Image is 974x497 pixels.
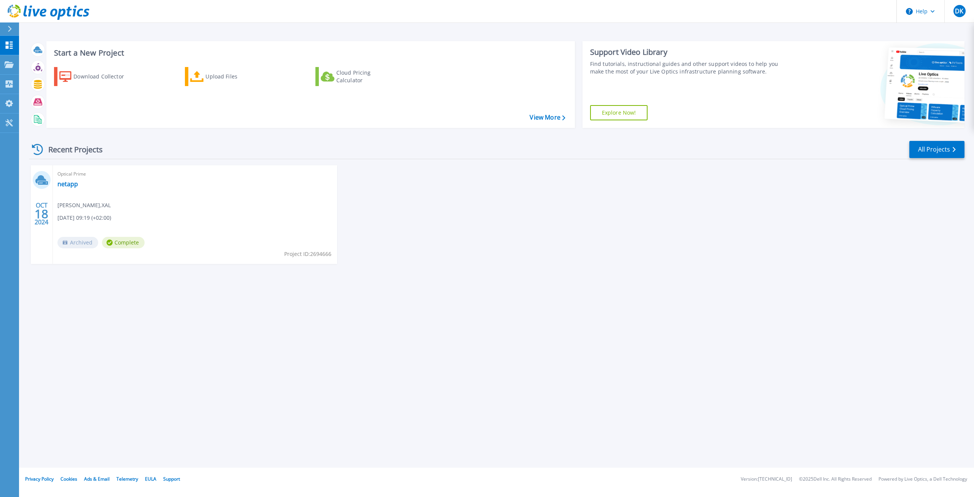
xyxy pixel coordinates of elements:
a: All Projects [909,141,964,158]
a: Ads & Email [84,476,110,482]
a: netapp [57,180,78,188]
a: Telemetry [116,476,138,482]
a: EULA [145,476,156,482]
li: Powered by Live Optics, a Dell Technology [879,477,967,482]
div: Cloud Pricing Calculator [336,69,397,84]
span: Archived [57,237,98,248]
div: Recent Projects [29,140,113,159]
div: Find tutorials, instructional guides and other support videos to help you make the most of your L... [590,60,788,75]
h3: Start a New Project [54,49,565,57]
span: Optical Prime [57,170,333,178]
div: Support Video Library [590,47,788,57]
a: Cloud Pricing Calculator [315,67,400,86]
a: Download Collector [54,67,139,86]
div: OCT 2024 [34,200,49,228]
li: © 2025 Dell Inc. All Rights Reserved [799,477,872,482]
span: Complete [102,237,145,248]
span: [PERSON_NAME] , XAL [57,201,111,209]
a: Support [163,476,180,482]
a: Explore Now! [590,105,648,120]
span: DK [955,8,963,14]
a: Cookies [60,476,77,482]
li: Version: [TECHNICAL_ID] [741,477,792,482]
span: 18 [35,211,48,217]
div: Upload Files [205,69,266,84]
a: Privacy Policy [25,476,54,482]
span: [DATE] 09:19 (+02:00) [57,214,111,222]
div: Download Collector [73,69,134,84]
a: Upload Files [185,67,270,86]
span: Project ID: 2694666 [284,250,331,258]
a: View More [530,114,565,121]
